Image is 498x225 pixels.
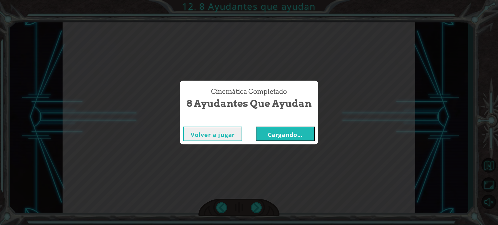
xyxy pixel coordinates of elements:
button: Volver a jugar [183,127,242,141]
font: Volver a jugar [191,131,235,139]
font: Cargando... [268,131,303,139]
button: Cargando... [256,127,315,141]
font: 8 ayudantes que ayudan [186,97,312,109]
font: Cinemática Completado [211,88,287,96]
